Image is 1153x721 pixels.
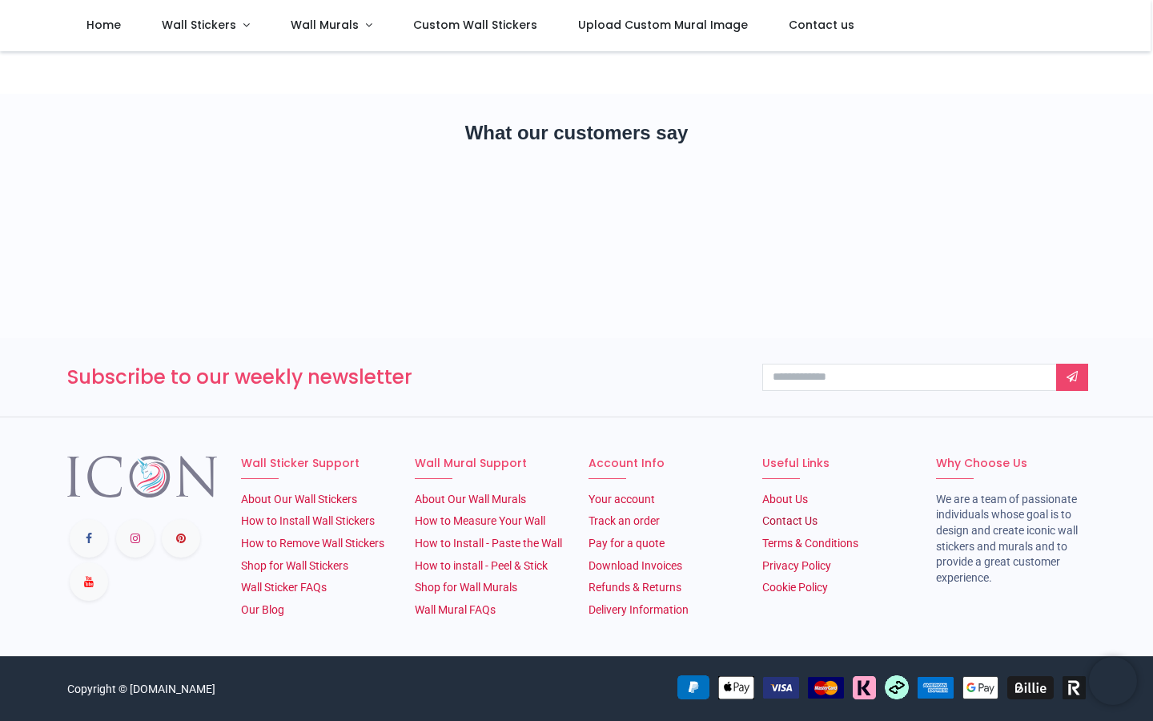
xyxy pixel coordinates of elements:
[589,493,655,506] a: Your account
[885,675,909,699] img: Afterpay Clearpay
[291,17,359,33] span: Wall Murals
[789,17,854,33] span: Contact us
[1063,676,1086,699] img: Revolut Pay
[589,559,682,572] a: Download Invoices
[241,537,384,550] a: How to Remove Wall Stickers
[415,581,517,594] a: Shop for Wall Murals
[762,456,912,472] h6: Useful Links
[415,537,562,550] a: How to Install - Paste the Wall
[1089,657,1137,705] iframe: Brevo live chat
[241,493,357,506] a: About Our Wall Stickers
[578,17,748,33] span: Upload Custom Mural Image
[415,493,526,506] a: About Our Wall Murals
[589,581,681,594] a: Refunds & Returns
[808,677,844,699] img: MasterCard
[962,676,998,699] img: Google Pay
[241,559,348,572] a: Shop for Wall Stickers
[762,514,818,527] a: Contact Us
[86,17,121,33] span: Home
[677,675,709,699] img: PayPal
[415,456,564,472] h6: Wall Mural Support
[936,456,1086,472] h6: Why Choose Us
[415,559,548,572] a: How to install - Peel & Stick
[853,676,876,699] img: Klarna
[589,603,689,616] a: Delivery Information
[718,676,754,699] img: Apple Pay
[762,537,858,550] a: Terms & Conditions
[415,603,496,616] a: Wall Mural FAQs
[918,677,954,699] img: American Express
[762,493,808,506] a: About Us​
[589,456,738,472] h6: Account Info
[241,514,375,527] a: How to Install Wall Stickers
[936,492,1086,586] li: We are a team of passionate individuals whose goal is to design and create iconic wall stickers a...
[67,364,738,391] h3: Subscribe to our weekly newsletter
[1007,676,1054,699] img: Billie
[589,537,665,550] a: Pay for a quote
[415,514,545,527] a: How to Measure Your Wall
[762,581,828,594] a: Cookie Policy
[762,559,831,572] a: Privacy Policy
[241,456,391,472] h6: Wall Sticker Support
[67,175,1086,287] iframe: Customer reviews powered by Trustpilot
[67,119,1086,147] h2: What our customers say
[413,17,537,33] span: Custom Wall Stickers
[67,683,215,695] a: Copyright © [DOMAIN_NAME]
[162,17,236,33] span: Wall Stickers
[763,677,799,699] img: VISA
[589,514,660,527] a: Track an order
[241,603,284,616] a: Our Blog
[241,581,327,594] a: Wall Sticker FAQs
